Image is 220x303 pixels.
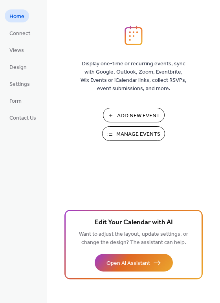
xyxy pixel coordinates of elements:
span: Home [9,13,24,21]
span: Views [9,46,24,55]
a: Settings [5,77,35,90]
span: Display one-time or recurring events, sync with Google, Outlook, Zoom, Eventbrite, Wix Events or ... [81,60,187,93]
span: Settings [9,80,30,89]
img: logo_icon.svg [125,26,143,45]
span: Add New Event [117,112,160,120]
span: Open AI Assistant [106,259,150,268]
button: Add New Event [103,108,165,122]
span: Manage Events [116,130,160,139]
a: Home [5,9,29,22]
span: Edit Your Calendar with AI [95,217,173,228]
a: Views [5,43,29,56]
span: Form [9,97,22,105]
button: Open AI Assistant [95,254,173,272]
span: Want to adjust the layout, update settings, or change the design? The assistant can help. [79,229,188,248]
button: Manage Events [102,126,165,141]
a: Form [5,94,26,107]
a: Design [5,60,31,73]
a: Connect [5,26,35,39]
span: Design [9,63,27,72]
span: Connect [9,30,30,38]
span: Contact Us [9,114,36,122]
a: Contact Us [5,111,41,124]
